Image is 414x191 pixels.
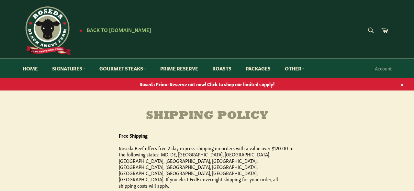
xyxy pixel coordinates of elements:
a: Other [278,58,311,78]
a: Prime Reserve [154,58,205,78]
span: Back to [DOMAIN_NAME] [87,26,151,33]
span: ★ [79,27,83,33]
p: Roseda Beef offers free 2-day express shipping on orders with a value over $120.00 to the followi... [119,145,295,189]
a: Account [372,59,395,78]
a: Home [16,58,44,78]
a: Packages [239,58,277,78]
h1: Shipping policy [119,110,295,123]
strong: Free Shipping [119,132,148,139]
a: Signatures [46,58,92,78]
img: Roseda Beef [23,6,71,55]
a: ★ Back to [DOMAIN_NAME] [76,27,151,33]
a: Gourmet Steaks [93,58,152,78]
a: Roasts [206,58,238,78]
